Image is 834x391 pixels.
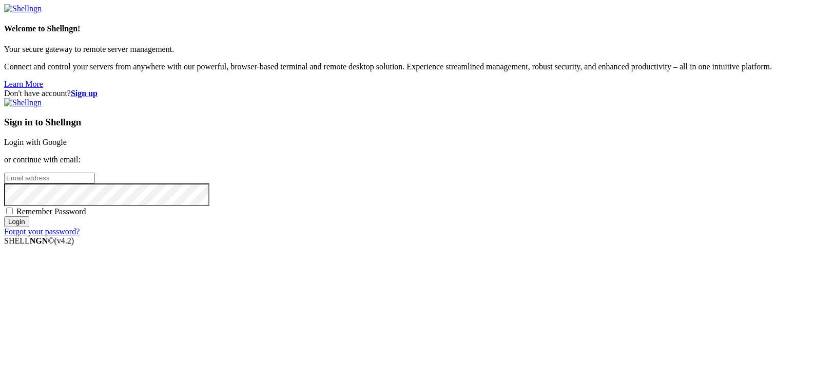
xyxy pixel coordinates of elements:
h3: Sign in to Shellngn [4,117,830,128]
p: Connect and control your servers from anywhere with our powerful, browser-based terminal and remo... [4,62,830,71]
input: Email address [4,173,95,183]
img: Shellngn [4,4,42,13]
a: Learn More [4,80,43,88]
img: Shellngn [4,98,42,107]
span: Remember Password [16,207,86,216]
p: Your secure gateway to remote server management. [4,45,830,54]
input: Remember Password [6,208,13,214]
a: Login with Google [4,138,67,146]
div: Don't have account? [4,89,830,98]
p: or continue with email: [4,155,830,164]
a: Sign up [71,89,98,98]
a: Forgot your password? [4,227,80,236]
span: SHELL © [4,236,74,245]
h4: Welcome to Shellngn! [4,24,830,33]
span: 4.2.0 [54,236,74,245]
input: Login [4,216,29,227]
b: NGN [30,236,48,245]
